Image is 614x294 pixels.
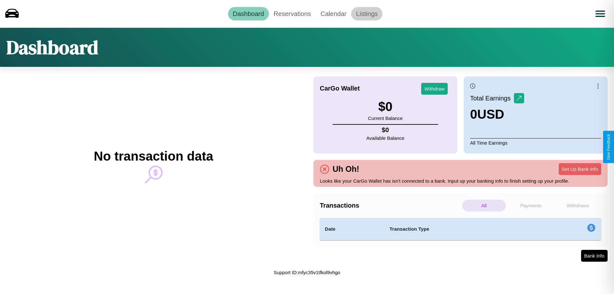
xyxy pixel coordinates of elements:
h3: 0 USD [470,107,524,122]
button: Open menu [591,5,609,23]
h4: Date [325,225,379,233]
h4: Uh Oh! [329,164,362,174]
h4: $ 0 [366,126,405,134]
p: Current Balance [368,114,403,123]
button: Withdraw [421,83,448,95]
p: Available Balance [366,134,405,142]
a: Dashboard [228,7,269,20]
button: Set Up Bank Info [559,163,601,175]
h4: Transaction Type [390,225,535,233]
h3: $ 0 [368,99,403,114]
button: Bank Info [581,250,608,262]
a: Reservations [269,7,316,20]
a: Listings [351,7,382,20]
p: Support ID: mfyc35v1tfkol9vhgo [274,268,340,277]
p: Total Earnings [470,92,514,104]
p: Looks like your CarGo Wallet has isn't connected to a bank. Input up your banking info to finish ... [320,177,601,185]
h1: Dashboard [6,34,98,60]
table: simple table [320,218,601,240]
p: All [462,200,506,211]
h4: CarGo Wallet [320,85,360,92]
p: Payments [509,200,553,211]
p: All Time Earnings [470,138,601,147]
h4: Transactions [320,202,460,209]
a: Calendar [316,7,351,20]
h2: No transaction data [94,149,213,163]
div: Give Feedback [606,134,611,160]
p: Withdraws [556,200,600,211]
